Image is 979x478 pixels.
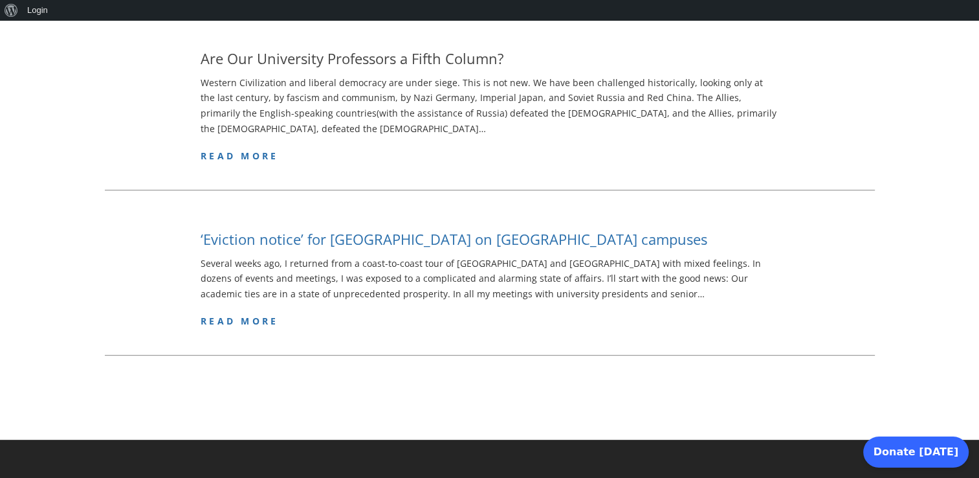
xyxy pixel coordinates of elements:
[201,75,778,137] p: Western Civilization and liberal democracy are under siege. This is not new. We have been challen...
[201,256,778,302] p: Several weeks ago, I returned from a coast-to-coast tour of [GEOGRAPHIC_DATA] and [GEOGRAPHIC_DAT...
[201,150,278,162] a: read more
[201,229,707,249] h4: ‘Eviction notice’ for [GEOGRAPHIC_DATA] on [GEOGRAPHIC_DATA] campuses
[201,49,504,69] h4: Are Our University Professors a Fifth Column?
[201,315,278,327] a: read more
